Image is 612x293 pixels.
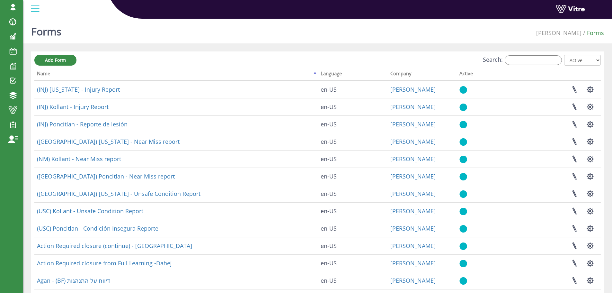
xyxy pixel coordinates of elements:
a: Add Form [34,55,76,66]
td: en-US [318,98,388,115]
a: [PERSON_NAME] [390,103,436,111]
a: (INJ) Poncitlan - Reporte de lesión [37,120,128,128]
a: ([GEOGRAPHIC_DATA]) Poncitlan - Near Miss report [37,172,175,180]
td: en-US [318,150,388,168]
a: (NM) Kollant - Near Miss report [37,155,121,163]
img: yes [459,103,467,111]
a: ([GEOGRAPHIC_DATA]) [US_STATE] - Near Miss report [37,138,180,145]
a: [PERSON_NAME] [390,277,436,284]
a: [PERSON_NAME] [390,259,436,267]
img: yes [459,155,467,163]
td: en-US [318,115,388,133]
a: Action Required closure from Full Learning -Dahej [37,259,172,267]
td: en-US [318,254,388,272]
th: Active [457,69,505,81]
img: yes [459,242,467,250]
a: [PERSON_NAME] [390,120,436,128]
a: [PERSON_NAME] [390,224,436,232]
th: Language [318,69,388,81]
a: Action Required closure (continue) - [GEOGRAPHIC_DATA] [37,242,192,250]
a: (USC) Kollant - Unsafe Condition Report [37,207,143,215]
a: [PERSON_NAME] [390,138,436,145]
a: (USC) Poncitlan - Condición Insegura Reporte [37,224,158,232]
a: [PERSON_NAME] [390,155,436,163]
a: (INJ) [US_STATE] - Injury Report [37,86,120,93]
img: yes [459,86,467,94]
a: [PERSON_NAME] [390,242,436,250]
img: yes [459,225,467,233]
a: [PERSON_NAME] [536,29,581,37]
img: yes [459,277,467,285]
th: Company [388,69,457,81]
a: ([GEOGRAPHIC_DATA]) [US_STATE] - Unsafe Condition Report [37,190,200,197]
a: (INJ) Kollant - Injury Report [37,103,109,111]
td: en-US [318,133,388,150]
td: en-US [318,272,388,289]
img: yes [459,207,467,215]
a: [PERSON_NAME] [390,207,436,215]
td: en-US [318,202,388,220]
td: en-US [318,168,388,185]
a: [PERSON_NAME] [390,172,436,180]
img: yes [459,173,467,181]
th: Name: activate to sort column descending [34,69,318,81]
td: en-US [318,81,388,98]
span: Add Form [45,57,66,63]
img: yes [459,121,467,129]
td: en-US [318,237,388,254]
img: yes [459,190,467,198]
img: yes [459,260,467,268]
a: Agan - (BF) דיווח על התנהגות [37,277,110,284]
td: en-US [318,220,388,237]
label: Search: [483,55,562,65]
input: Search: [505,55,562,65]
li: Forms [581,29,604,37]
a: [PERSON_NAME] [390,190,436,197]
h1: Forms [31,16,61,43]
img: yes [459,138,467,146]
td: en-US [318,185,388,202]
a: [PERSON_NAME] [390,86,436,93]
